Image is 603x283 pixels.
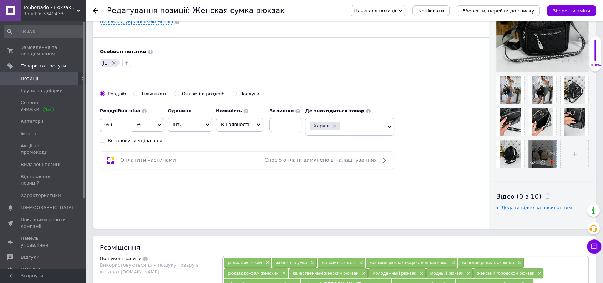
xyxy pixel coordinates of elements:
span: Товари та послуги [21,63,66,69]
input: Пошук [4,25,84,38]
p: После оформления заказа с Вами свяжется менеджер, уточнит данные по заказу и скинет реквизиты для... [7,76,374,83]
span: Копіювати [418,8,444,14]
div: Тільки опт [141,91,167,97]
span: рюкзак женский [228,260,262,265]
span: × [536,271,542,277]
i: Зберегти зміни [553,8,590,14]
div: Послуга [239,91,259,97]
a: Переклад українською мовою [100,19,173,25]
b: Залишки [269,108,294,113]
body: Редактор, 940BC38B-01B2-4CBD-8692-BCCC27783E86 [7,7,374,83]
button: Зберегти зміни [547,5,596,16]
span: [DEMOGRAPHIC_DATA] [21,204,74,211]
b: Одиниця [168,108,192,113]
span: Показники роботи компанії [21,217,66,229]
span: Характеристики [21,192,61,199]
button: Зберегти, перейти до списку [457,5,540,16]
span: Спосіб оплати вимкнено в налаштуваннях [265,157,377,163]
span: × [418,271,424,277]
span: Оплатити частинами [120,157,176,163]
span: модный рюкзак [430,271,463,276]
b: Де знаходиться товар [305,108,364,113]
div: Повернутися назад [93,8,98,14]
span: × [280,271,286,277]
span: женская сумка [276,260,307,265]
svg: Видалити мітку [111,60,117,66]
span: Відновлення позицій [21,173,66,186]
span: Відео (0 з 10) [496,193,541,200]
span: Додати відео за посиланням [501,205,572,210]
span: ToShoNado - Рюкзаки, клатчі, сумки [23,4,77,11]
span: молодежный рюкзак [372,271,416,276]
span: Покупці [21,266,40,273]
button: Копіювати [412,5,450,16]
span: Панель управління [21,235,66,248]
span: шт. [168,118,212,131]
div: 100% [589,63,601,68]
span: Групи та добірки [21,87,63,94]
div: 100% Якість заповнення [589,36,601,72]
span: × [465,271,471,277]
span: × [360,271,366,277]
span: женский рюкзак экокожа [462,260,514,265]
b: Роздрібна ціна [100,108,140,113]
span: рюкзак кожзам женский [228,271,279,276]
span: женский городской рюкзак [477,271,534,276]
p: Сумка-рюкзак [7,7,374,15]
span: Замовлення та повідомлення [21,44,66,57]
span: женский рюкзак искусственная кожа [370,260,448,265]
b: Наявність [216,108,242,113]
span: × [516,260,522,266]
span: качественный женский рюкзак [293,271,358,276]
span: Імпорт [21,131,37,137]
div: Пошукові запити [100,256,141,262]
div: Встановити «ціна від» [108,137,163,144]
span: × [309,260,315,266]
span: Видалені позиції [21,161,62,168]
input: - [269,118,301,132]
div: Ваш ID: 3349433 [23,11,86,17]
span: Категорії [21,118,43,125]
h1: Редагування позиції: Женская сумка рюкзак [107,6,285,15]
span: × [264,260,269,266]
span: × [449,260,455,266]
span: Використовуються для пошуку товару в каталозі [DOMAIN_NAME] [100,262,199,274]
span: Відгуки [21,254,39,261]
div: Оптом і в роздріб [182,91,225,97]
span: В наявності [221,122,249,127]
span: Сезонні знижки [21,100,66,112]
i: Зберегти, перейти до списку [462,8,534,14]
input: 0 [100,118,132,132]
span: × [357,260,363,266]
div: Розміщення [100,243,589,252]
span: ₴ [137,122,141,127]
span: Перегляд позиції [354,8,396,13]
div: Роздріб [108,91,126,97]
span: женский рюкзак [321,260,355,265]
span: JL [103,60,107,66]
span: Позиції [21,75,38,82]
span: Акції та промокоди [21,143,66,156]
button: Чат з покупцем [587,239,601,254]
p: Экокожа 21 см длина, 27 см высота. В комплекте плечевой ремень. Два основных отдела на молнии. Вн... [7,19,374,71]
span: Харків [314,123,329,128]
b: Особисті нотатки [100,49,146,54]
